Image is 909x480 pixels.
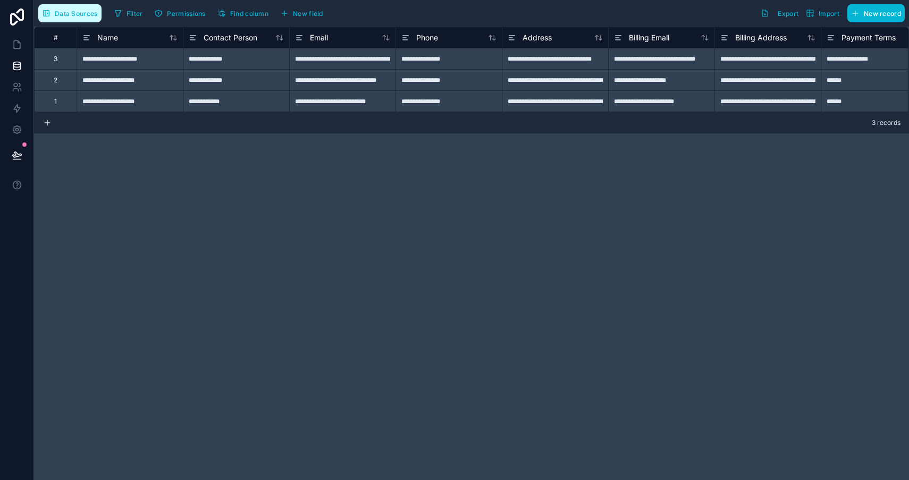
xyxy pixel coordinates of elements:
[276,5,327,21] button: New field
[55,10,98,18] span: Data Sources
[43,33,69,41] div: #
[841,32,896,43] span: Payment Terms
[127,10,143,18] span: Filter
[872,119,900,127] span: 3 records
[150,5,209,21] button: Permissions
[214,5,272,21] button: Find column
[864,10,901,18] span: New record
[847,4,905,22] button: New record
[819,10,839,18] span: Import
[735,32,787,43] span: Billing Address
[150,5,213,21] a: Permissions
[54,55,57,63] div: 3
[97,32,118,43] span: Name
[54,76,57,85] div: 2
[167,10,205,18] span: Permissions
[204,32,257,43] span: Contact Person
[38,4,102,22] button: Data Sources
[110,5,147,21] button: Filter
[629,32,669,43] span: Billing Email
[802,4,843,22] button: Import
[310,32,328,43] span: Email
[523,32,552,43] span: Address
[230,10,268,18] span: Find column
[778,10,798,18] span: Export
[54,97,57,106] div: 1
[757,4,802,22] button: Export
[293,10,323,18] span: New field
[843,4,905,22] a: New record
[416,32,438,43] span: Phone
